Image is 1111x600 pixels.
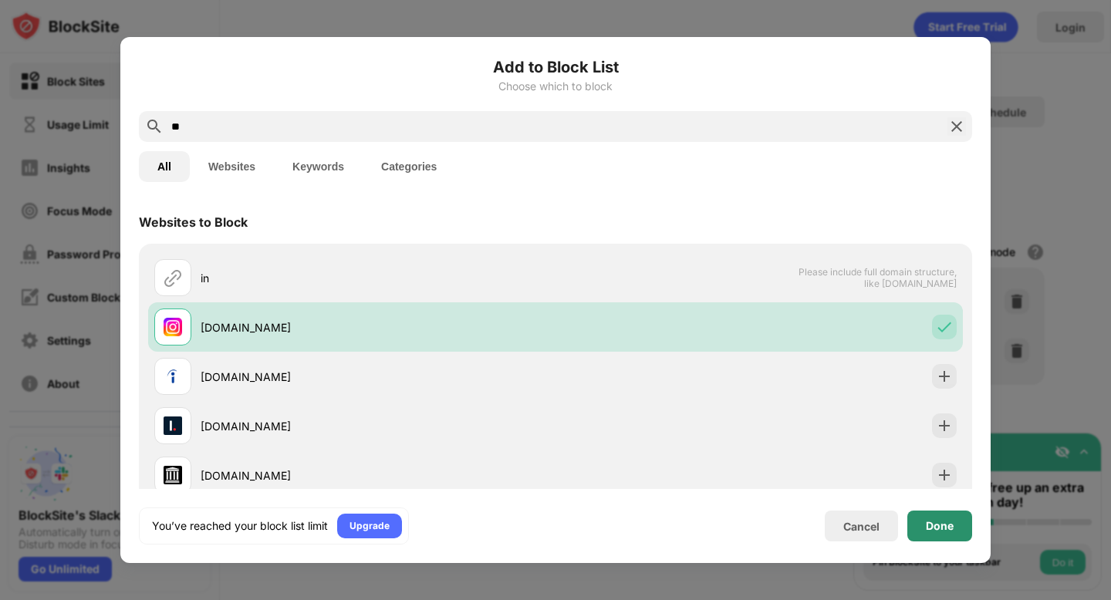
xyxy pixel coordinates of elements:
div: Cancel [843,520,880,533]
img: search-close [947,117,966,136]
img: favicons [164,466,182,484]
img: search.svg [145,117,164,136]
img: favicons [164,367,182,386]
button: Websites [190,151,274,182]
img: favicons [164,416,182,435]
div: You’ve reached your block list limit [152,518,328,534]
button: Categories [363,151,455,182]
div: Choose which to block [139,80,972,93]
h6: Add to Block List [139,56,972,79]
div: [DOMAIN_NAME] [201,418,555,434]
img: url.svg [164,268,182,287]
div: Done [926,520,954,532]
div: Websites to Block [139,214,248,230]
div: [DOMAIN_NAME] [201,319,555,335]
div: [DOMAIN_NAME] [201,369,555,385]
div: [DOMAIN_NAME] [201,467,555,484]
button: Keywords [274,151,363,182]
img: favicons [164,318,182,336]
button: All [139,151,190,182]
div: in [201,270,555,286]
span: Please include full domain structure, like [DOMAIN_NAME] [798,266,957,289]
div: Upgrade [350,518,390,534]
